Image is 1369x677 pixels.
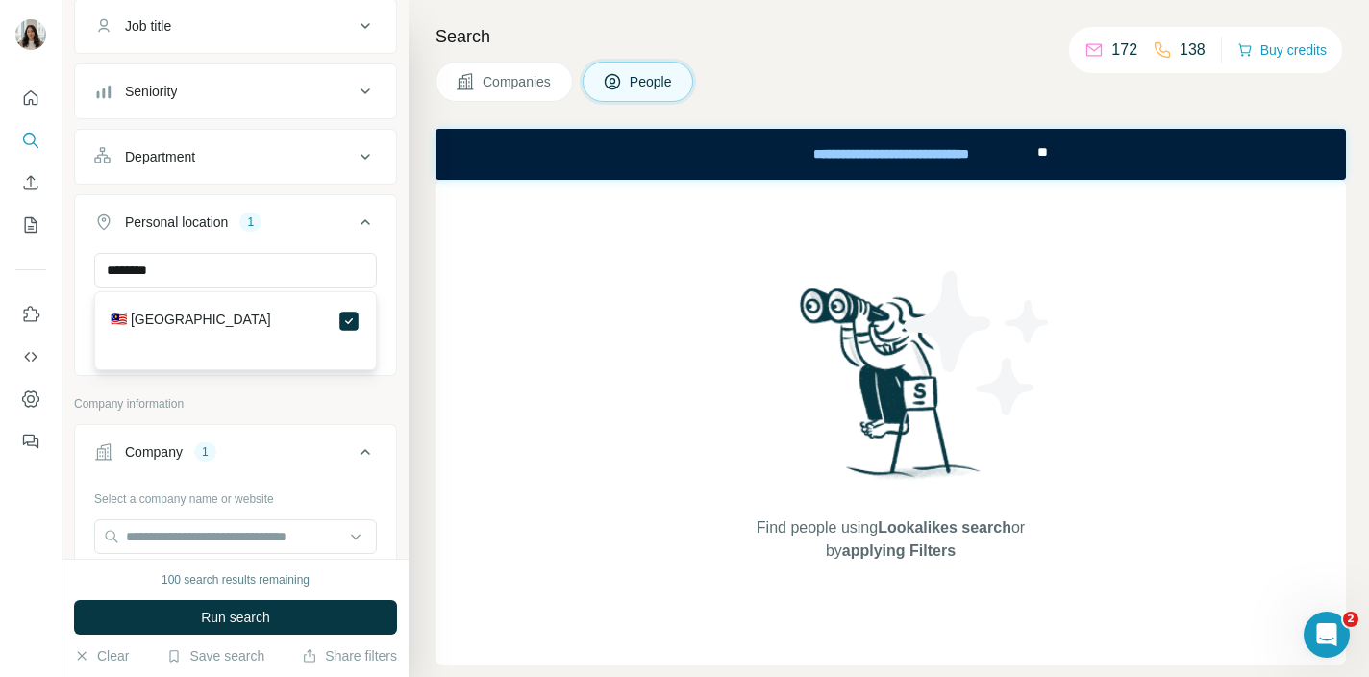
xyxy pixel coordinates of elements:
[15,297,46,332] button: Use Surfe on LinkedIn
[111,310,271,333] label: 🇲🇾 [GEOGRAPHIC_DATA]
[74,395,397,413] p: Company information
[791,283,991,497] img: Surfe Illustration - Woman searching with binoculars
[15,424,46,459] button: Feedback
[15,208,46,242] button: My lists
[891,257,1064,430] img: Surfe Illustration - Stars
[842,542,956,559] span: applying Filters
[736,516,1044,563] span: Find people using or by
[1111,38,1137,62] p: 172
[201,608,270,627] span: Run search
[15,81,46,115] button: Quick start
[483,72,553,91] span: Companies
[125,213,228,232] div: Personal location
[878,519,1011,536] span: Lookalikes search
[15,382,46,416] button: Dashboard
[1304,612,1350,658] iframe: Intercom live chat
[194,443,216,461] div: 1
[75,199,396,253] button: Personal location1
[125,442,183,462] div: Company
[75,68,396,114] button: Seniority
[630,72,674,91] span: People
[74,646,129,665] button: Clear
[302,646,397,665] button: Share filters
[125,82,177,101] div: Seniority
[436,23,1346,50] h4: Search
[162,571,310,589] div: 100 search results remaining
[125,147,195,166] div: Department
[75,429,396,483] button: Company1
[15,123,46,158] button: Search
[74,600,397,635] button: Run search
[75,134,396,180] button: Department
[15,165,46,200] button: Enrich CSV
[1180,38,1206,62] p: 138
[1343,612,1358,627] span: 2
[15,19,46,50] img: Avatar
[15,339,46,374] button: Use Surfe API
[166,646,264,665] button: Save search
[75,3,396,49] button: Job title
[94,483,377,508] div: Select a company name or website
[436,129,1346,180] iframe: Banner
[125,16,171,36] div: Job title
[1237,37,1327,63] button: Buy credits
[239,213,261,231] div: 1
